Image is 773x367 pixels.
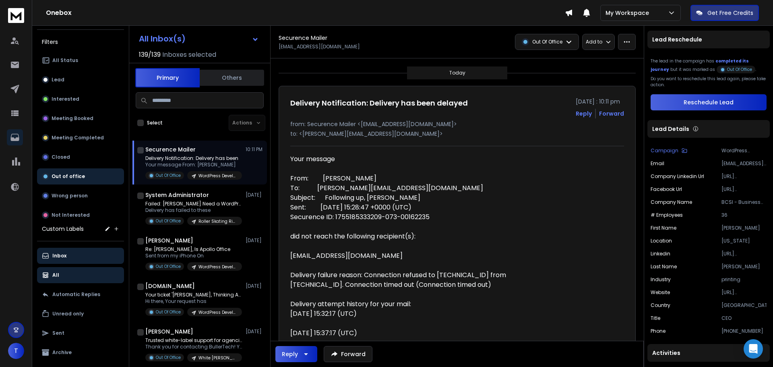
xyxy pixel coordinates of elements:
[145,207,242,214] p: Delivery has failed to these
[324,346,372,362] button: Forward
[721,328,767,334] p: [PHONE_NUMBER]
[721,263,767,270] p: [PERSON_NAME]
[145,328,193,336] h1: [PERSON_NAME]
[721,289,767,296] p: [URL][DOMAIN_NAME]
[145,246,242,253] p: Re: [PERSON_NAME], Is Apollo Office
[52,291,100,298] p: Automatic Replies
[647,344,770,362] div: Activities
[52,212,90,218] p: Not Interested
[37,110,124,126] button: Meeting Booked
[246,283,264,289] p: [DATE]
[139,50,161,60] span: 139 / 139
[52,154,70,160] p: Closed
[651,315,660,321] p: title
[599,110,624,118] div: Forward
[37,267,124,283] button: All
[135,68,200,87] button: Primary
[37,72,124,88] button: Lead
[52,115,93,122] p: Meeting Booked
[52,349,72,356] p: Archive
[721,276,767,283] p: printing
[52,173,85,180] p: Out of office
[198,264,237,270] p: WordPress Development - [DATE]
[37,344,124,361] button: Archive
[198,218,237,224] p: Roller Skating Rinks
[145,155,242,162] p: Delivery Notification: Delivery has been
[156,218,181,224] p: Out Of Office
[52,253,66,259] p: Inbox
[139,35,186,43] h1: All Inbox(s)
[586,39,602,45] p: Add to
[52,272,59,278] p: All
[145,337,242,344] p: Trusted white-label support for agencies
[145,201,242,207] p: Failed: [PERSON_NAME] Need a WordPress
[37,52,124,68] button: All Status
[46,8,565,18] h1: Onebox
[576,110,592,118] button: Reply
[651,160,664,167] p: Email
[721,186,767,193] p: [URL][DOMAIN_NAME]
[42,225,84,233] h3: Custom Labels
[275,346,317,362] button: Reply
[576,97,624,106] p: [DATE] : 10:11 pm
[651,147,678,154] p: Campaign
[651,186,682,193] p: Facebook Url
[145,236,193,245] h1: [PERSON_NAME]
[606,9,652,17] p: My Workspace
[52,96,79,102] p: Interested
[52,57,78,64] p: All Status
[52,311,84,317] p: Unread only
[727,66,752,73] p: Out Of Office
[145,145,196,153] h1: Securence Mailer
[282,350,298,358] div: Reply
[156,263,181,270] p: Out Of Office
[651,276,671,283] p: industry
[145,162,242,168] p: Your message From: [PERSON_NAME]
[37,36,124,48] h3: Filters
[52,330,64,336] p: Sent
[246,237,264,244] p: [DATE]
[37,325,124,341] button: Sent
[651,263,677,270] p: Last Name
[532,39,562,45] p: Out Of Office
[8,343,24,359] button: T
[145,344,242,350] p: Thank you for contacting BullerTech! You
[145,253,242,259] p: Sent from my iPhone On
[246,192,264,198] p: [DATE]
[37,207,124,223] button: Not Interested
[37,149,124,165] button: Closed
[721,212,767,218] p: 36
[690,5,759,21] button: Get Free Credits
[652,125,689,133] p: Lead Details
[721,238,767,244] p: [US_STATE]
[449,70,465,76] p: Today
[651,328,666,334] p: Phone
[37,306,124,322] button: Unread only
[652,35,702,44] p: Lead Reschedule
[162,50,216,60] h3: Inboxes selected
[37,168,124,185] button: Out of office
[37,91,124,107] button: Interested
[147,120,163,126] label: Select
[279,34,327,42] h1: Securence Mailer
[290,130,624,138] p: to: <[PERSON_NAME][EMAIL_ADDRESS][DOMAIN_NAME]>
[8,8,24,23] img: logo
[721,199,767,205] p: BCSI - Business Card Service Inc.
[37,248,124,264] button: Inbox
[198,309,237,315] p: WordPress Development - [DATE]
[145,191,209,199] h1: System Administrator
[145,292,242,298] p: Your ticket '[PERSON_NAME], Thinking About
[290,97,468,109] h1: Delivery Notification: Delivery has been delayed
[37,286,124,303] button: Automatic Replies
[156,309,181,315] p: Out Of Office
[721,160,767,167] p: [EMAIL_ADDRESS][DOMAIN_NAME]
[651,212,683,218] p: # Employees
[246,328,264,335] p: [DATE]
[198,173,237,179] p: WordPress Development - August
[198,355,237,361] p: White [PERSON_NAME] - Marketing Agency ([DATE])
[651,225,676,231] p: First Name
[721,302,767,309] p: [GEOGRAPHIC_DATA]
[156,172,181,178] p: Out Of Office
[37,188,124,204] button: Wrong person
